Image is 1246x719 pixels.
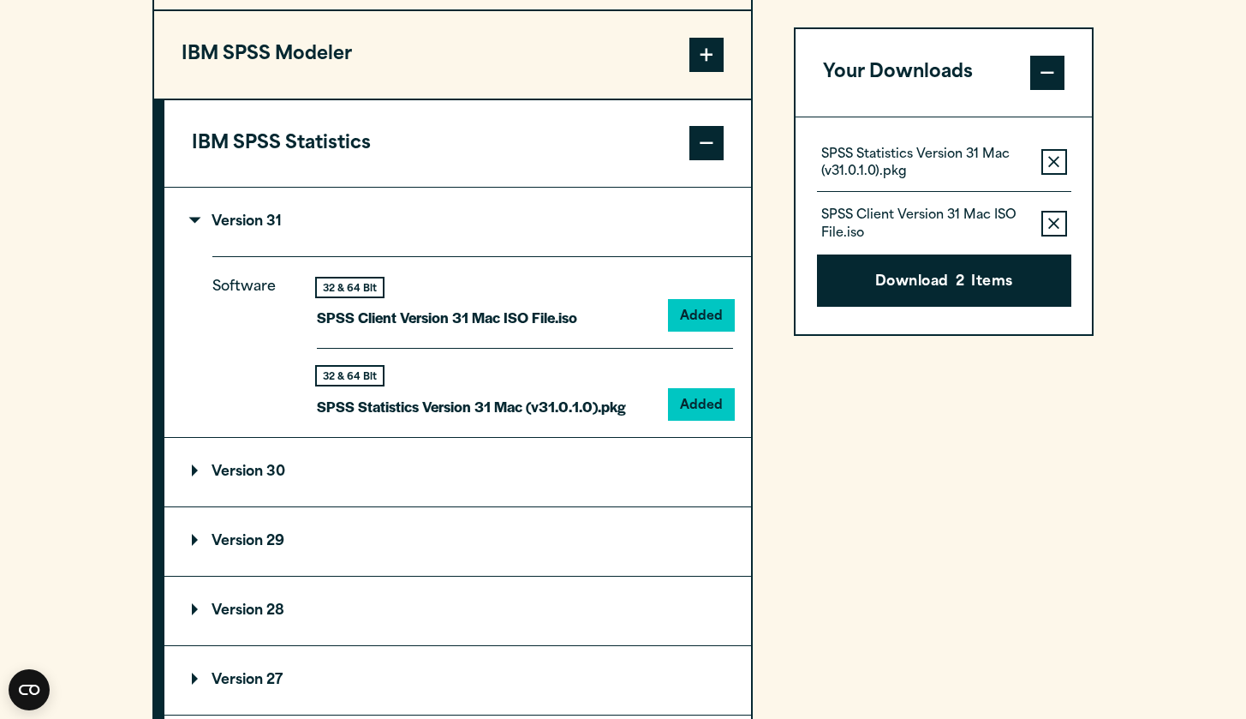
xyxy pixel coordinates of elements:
button: Your Downloads [796,29,1093,117]
p: Version 28 [192,604,284,618]
summary: Version 27 [164,646,751,715]
summary: Version 30 [164,438,751,506]
div: 32 & 64 Bit [317,279,383,297]
button: Added [670,301,733,330]
p: Software [212,275,289,404]
div: 32 & 64 Bit [317,367,383,385]
p: Version 31 [192,215,282,229]
summary: Version 29 [164,507,751,576]
p: SPSS Client Version 31 Mac ISO File.iso [317,305,577,330]
summary: Version 28 [164,577,751,645]
div: Your Downloads [796,117,1093,335]
p: Version 27 [192,674,283,687]
button: IBM SPSS Modeler [154,11,751,99]
p: Version 29 [192,535,284,548]
button: Download2Items [817,255,1071,308]
p: SPSS Statistics Version 31 Mac (v31.0.1.0).pkg [317,394,626,419]
summary: Version 31 [164,188,751,256]
button: IBM SPSS Statistics [164,100,751,188]
button: Added [670,390,733,419]
p: SPSS Client Version 31 Mac ISO File.iso [821,208,1028,243]
span: 2 [956,272,964,294]
p: Version 30 [192,465,285,479]
button: Open CMP widget [9,669,50,710]
p: SPSS Statistics Version 31 Mac (v31.0.1.0).pkg [821,147,1028,181]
